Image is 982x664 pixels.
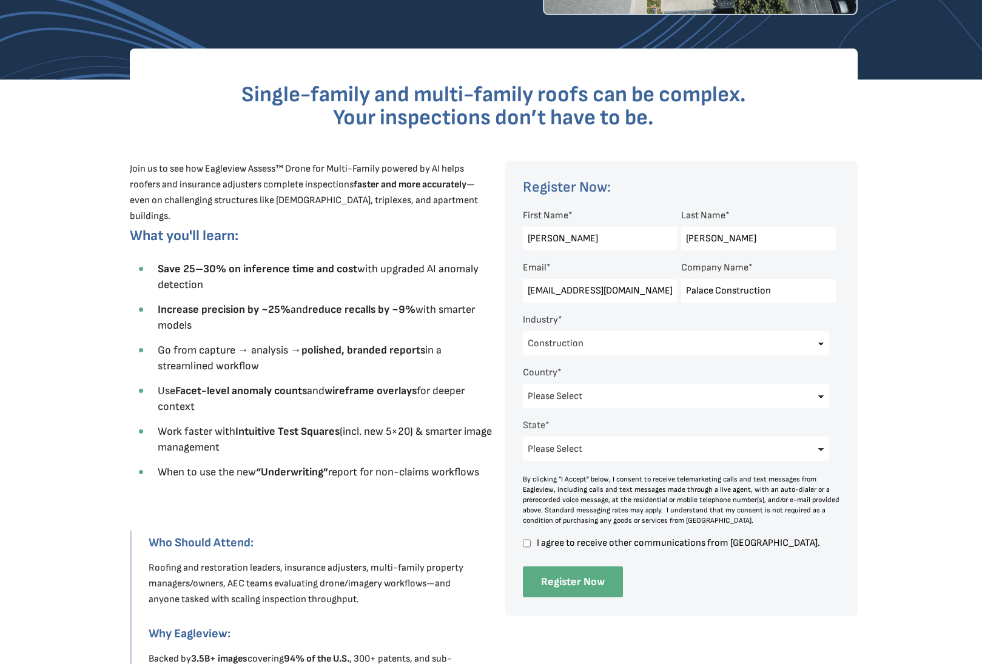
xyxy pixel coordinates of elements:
strong: Intuitive Test Squares [235,425,340,438]
span: Register Now: [523,178,611,196]
span: Single-family and multi-family roofs can be complex. [241,82,746,108]
span: Join us to see how Eagleview Assess™ Drone for Multi-Family powered by AI helps roofers and insur... [130,163,478,222]
span: Country [523,367,557,378]
strong: reduce recalls by ~9% [308,303,415,316]
input: Register Now [523,566,623,597]
span: What you'll learn: [130,227,238,244]
strong: wireframe overlays [325,384,417,397]
span: Go from capture → analysis → in a streamlined workflow [158,344,442,372]
span: First Name [523,210,568,221]
span: with upgraded AI anomaly detection [158,263,479,291]
span: Company Name [681,262,748,273]
span: Work faster with (incl. new 5×20) & smarter image management [158,425,492,454]
span: I agree to receive other communications from [GEOGRAPHIC_DATA]. [535,538,836,548]
span: When to use the new report for non-claims workflows [158,466,479,478]
span: State [523,420,545,431]
span: Roofing and restoration leaders, insurance adjusters, multi-family property managers/owners, AEC ... [149,562,463,605]
span: Your inspections don’t have to be. [333,105,654,131]
span: Industry [523,314,558,326]
strong: polished, branded reports [301,344,425,357]
span: Last Name [681,210,725,221]
span: Email [523,262,546,273]
span: Use and for deeper context [158,384,465,413]
strong: Save 25–30% on inference time and cost [158,263,357,275]
strong: Who Should Attend: [149,535,254,550]
strong: faster and more accurately [354,179,466,190]
span: and with smarter models [158,303,475,332]
input: I agree to receive other communications from [GEOGRAPHIC_DATA]. [523,538,531,549]
strong: “Underwriting” [256,466,328,478]
strong: Increase precision by ~25% [158,303,291,316]
strong: Facet-level anomaly counts [175,384,307,397]
strong: Why Eagleview: [149,626,230,641]
div: By clicking "I Accept" below, I consent to receive telemarketing calls and text messages from Eag... [523,474,841,526]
